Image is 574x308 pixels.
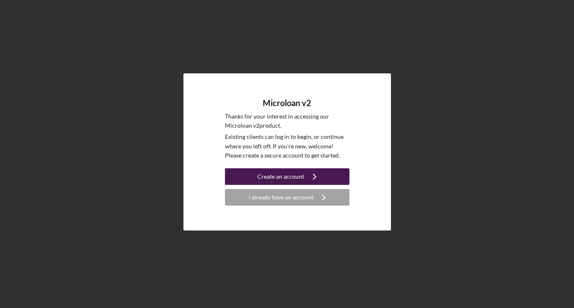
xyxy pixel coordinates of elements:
[225,132,349,160] p: Existing clients can log in to begin, or continue where you left off. If you're new, welcome! Ple...
[257,168,304,185] div: Create an account
[225,189,349,206] button: I already have an account
[263,98,311,108] h4: Microloan v2
[249,189,313,206] div: I already have an account
[225,168,349,185] button: Create an account
[225,112,349,131] p: Thanks for your interest in accessing our Microloan v2 product.
[225,168,349,187] a: Create an account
